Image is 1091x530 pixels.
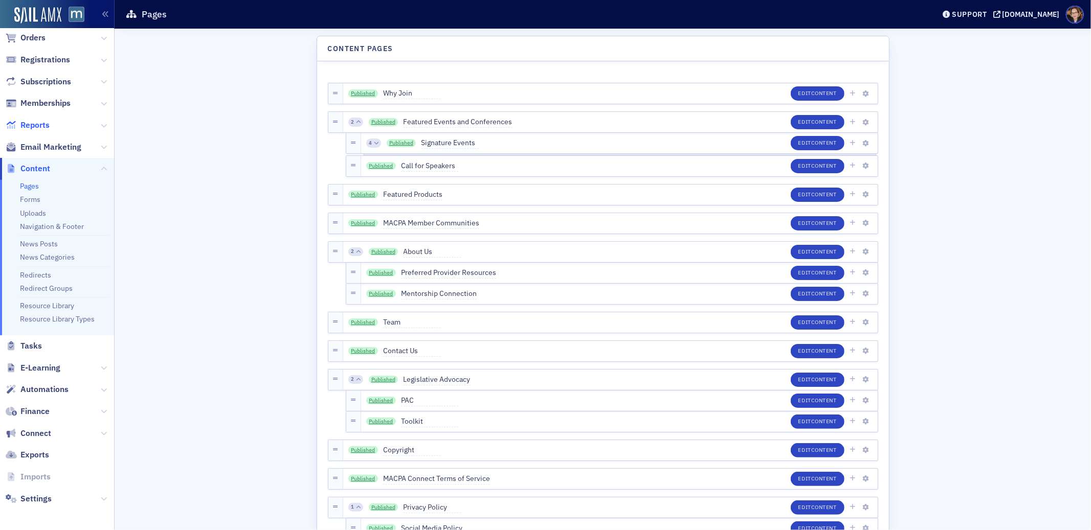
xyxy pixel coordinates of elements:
span: Content [811,318,837,326]
a: Memberships [6,98,71,109]
button: EditContent [791,86,844,101]
span: E-Learning [20,362,60,374]
a: Published [348,347,378,355]
a: Imports [6,471,51,482]
a: Redirect Groups [20,284,73,293]
span: Content [811,347,837,354]
span: Call for Speakers [401,160,458,172]
span: About Us [404,246,461,258]
span: Preferred Provider Resources [401,267,496,279]
button: EditContent [791,115,844,129]
span: Orders [20,32,46,43]
a: Registrations [6,54,70,65]
span: Connect [20,428,51,439]
span: Content [20,163,50,174]
span: Finance [20,406,50,417]
span: Team [383,317,440,328]
a: Published [366,397,396,405]
span: Why Join [383,88,440,99]
a: Published [369,248,398,256]
span: Exports [20,449,49,460]
a: Content [6,163,50,174]
span: Automations [20,384,69,395]
h4: Content Pages [328,43,393,54]
a: Published [348,191,378,199]
img: SailAMX [14,7,61,24]
a: Finance [6,406,50,417]
span: Signature Events [421,137,479,149]
button: EditContent [791,344,844,358]
a: Automations [6,384,69,395]
span: Privacy Policy [404,502,461,513]
button: EditContent [791,159,844,173]
a: News Posts [20,239,58,248]
a: Forms [20,195,40,204]
span: Content [811,503,837,511]
a: Resource Library Types [20,314,95,324]
h1: Pages [142,8,167,20]
span: MACPA Member Communities [383,218,479,229]
button: EditContent [791,373,844,387]
a: Published [348,219,378,227]
span: Featured Events and Conferences [404,117,513,128]
button: [DOMAIN_NAME] [993,11,1063,18]
span: Content [811,290,837,297]
a: Redirects [20,270,51,280]
button: EditContent [791,245,844,259]
span: PAC [401,395,458,406]
a: Uploads [20,209,46,218]
span: Content [811,118,837,125]
span: Content [811,248,837,255]
a: Navigation & Footer [20,222,84,231]
a: Subscriptions [6,76,71,87]
span: Settings [20,493,52,504]
span: Content [811,475,837,482]
span: Content [811,397,837,404]
button: EditContent [791,500,844,515]
span: 1 [351,503,354,511]
span: Featured Products [383,189,442,200]
span: Mentorship Connection [401,288,477,299]
button: EditContent [791,394,844,408]
span: 2 [351,376,354,383]
button: EditContent [791,136,844,150]
a: Resource Library [20,301,74,310]
span: Content [811,418,837,425]
span: Imports [20,471,51,482]
button: EditContent [791,287,844,301]
span: Content [811,219,837,226]
span: Toolkit [401,416,458,427]
div: [DOMAIN_NAME] [1003,10,1060,19]
span: Legislative Advocacy [404,374,471,385]
span: Profile [1066,6,1084,24]
img: SailAMX [69,7,84,22]
a: Connect [6,428,51,439]
span: Content [811,139,837,146]
a: E-Learning [6,362,60,374]
span: Subscriptions [20,76,71,87]
span: Content [811,376,837,383]
span: Copyright [383,445,440,456]
a: Published [369,118,398,126]
span: Memberships [20,98,71,109]
button: EditContent [791,443,844,457]
a: Published [366,290,396,298]
a: Published [366,269,396,277]
button: EditContent [791,315,844,330]
a: Exports [6,449,49,460]
a: Published [369,503,398,512]
a: Published [348,89,378,98]
a: Settings [6,493,52,504]
span: Contact Us [383,345,440,357]
span: Content [811,446,837,453]
span: Content [811,89,837,97]
a: Published [348,475,378,483]
a: Email Marketing [6,142,81,153]
span: Content [811,162,837,169]
span: Content [811,191,837,198]
span: Email Marketing [20,142,81,153]
a: Tasks [6,340,42,352]
a: Published [366,162,396,170]
span: 4 [369,140,372,147]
